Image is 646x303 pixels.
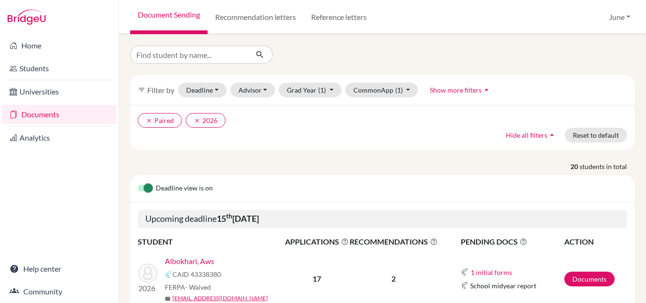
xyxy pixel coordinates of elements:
[165,256,214,267] a: Albokhari, Aws
[564,272,615,286] a: Documents
[565,128,627,142] button: Reset to default
[461,282,468,289] img: Common App logo
[138,283,157,294] p: 2026
[395,86,403,94] span: (1)
[172,294,268,303] a: [EMAIL_ADDRESS][DOMAIN_NAME]
[313,274,321,283] b: 17
[130,46,248,64] input: Find student by name...
[172,269,221,279] span: CAID 43338380
[570,161,579,171] strong: 20
[430,86,482,94] span: Show more filters
[470,281,536,291] span: School midyear report
[165,282,211,292] span: FERPA
[147,85,174,95] span: Filter by
[482,85,491,95] i: arrow_drop_up
[138,113,182,128] button: clearPaired
[470,267,513,278] button: 1 initial forms
[194,117,200,124] i: clear
[165,296,171,302] span: mail
[217,213,259,224] b: 15 [DATE]
[178,83,227,97] button: Deadline
[185,283,211,291] span: - Waived
[2,105,116,124] a: Documents
[506,131,547,139] span: Hide all filters
[2,128,116,147] a: Analytics
[230,83,275,97] button: Advisor
[279,83,342,97] button: Grad Year(1)
[285,236,349,247] span: APPLICATIONS
[138,210,627,228] h5: Upcoming deadline
[2,259,116,278] a: Help center
[138,264,157,283] img: Albokhari, Aws
[2,82,116,101] a: Universities
[318,86,326,94] span: (1)
[186,113,226,128] button: clear2026
[146,117,152,124] i: clear
[547,130,557,140] i: arrow_drop_up
[461,236,563,247] span: PENDING DOCS
[422,83,499,97] button: Show more filtersarrow_drop_up
[605,8,635,26] button: June
[226,212,232,220] sup: th
[2,36,116,55] a: Home
[138,236,285,248] th: STUDENT
[165,271,172,278] img: Common App logo
[498,128,565,142] button: Hide all filtersarrow_drop_up
[8,9,46,25] img: Bridge-U
[2,282,116,301] a: Community
[350,236,437,247] span: RECOMMENDATIONS
[2,59,116,78] a: Students
[350,273,437,284] p: 2
[564,236,627,248] th: ACTION
[345,83,418,97] button: CommonApp(1)
[156,183,213,194] span: Deadline view is on
[579,161,635,171] span: students in total
[138,86,145,94] i: filter_list
[461,268,468,276] img: Common App logo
